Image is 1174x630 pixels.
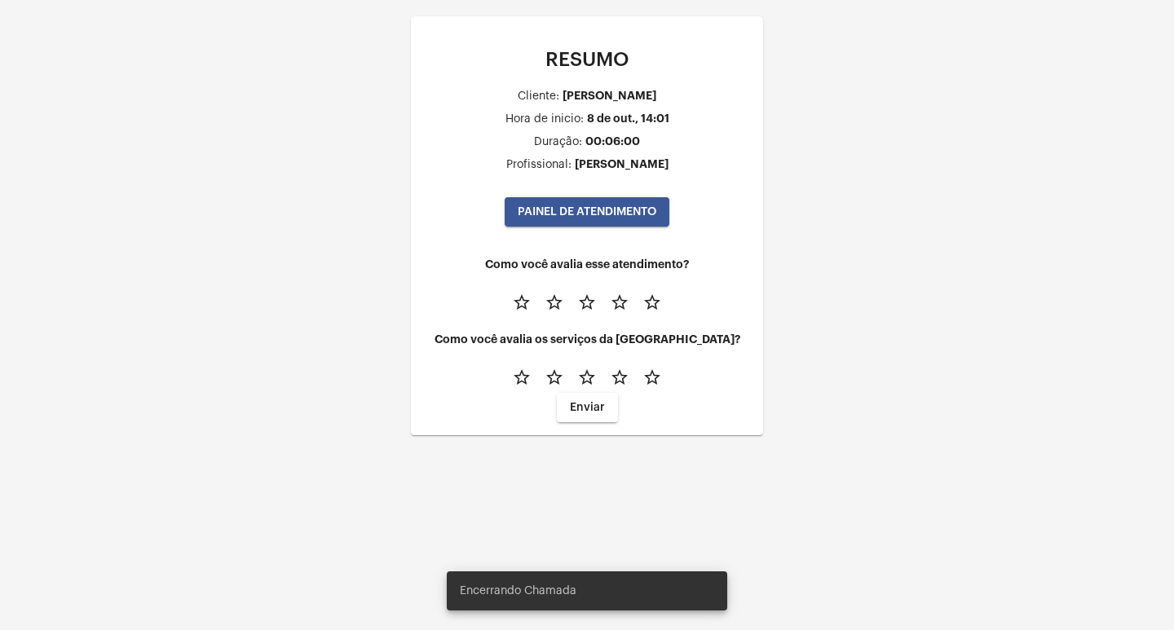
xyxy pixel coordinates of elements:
[585,135,640,148] div: 00:06:00
[610,368,629,387] mat-icon: star_border
[587,112,669,125] div: 8 de out., 14:01
[577,293,597,312] mat-icon: star_border
[545,293,564,312] mat-icon: star_border
[424,49,750,70] p: RESUMO
[512,368,532,387] mat-icon: star_border
[557,393,618,422] button: Enviar
[505,197,669,227] button: PAINEL DE ATENDIMENTO
[534,136,582,148] div: Duração:
[518,90,559,103] div: Cliente:
[460,583,576,599] span: Encerrando Chamada
[545,368,564,387] mat-icon: star_border
[642,293,662,312] mat-icon: star_border
[570,402,605,413] span: Enviar
[505,113,584,126] div: Hora de inicio:
[506,159,572,171] div: Profissional:
[642,368,662,387] mat-icon: star_border
[512,293,532,312] mat-icon: star_border
[518,206,656,218] span: PAINEL DE ATENDIMENTO
[610,293,629,312] mat-icon: star_border
[577,368,597,387] mat-icon: star_border
[575,158,669,170] div: [PERSON_NAME]
[424,258,750,271] h4: Como você avalia esse atendimento?
[563,90,656,102] div: [PERSON_NAME]
[424,333,750,346] h4: Como você avalia os serviços da [GEOGRAPHIC_DATA]?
